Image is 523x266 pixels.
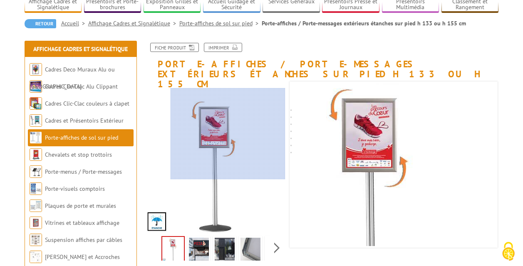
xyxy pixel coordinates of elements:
img: 214080_clic_clac.jpg [240,238,260,264]
img: porte_messages_sol_etanches_exterieurs_sur_pieds_214080_3.jpg [189,238,209,264]
img: Suspension affiches par câbles [30,234,42,246]
button: Cookies (modal window) [494,238,523,266]
img: Cadres Deco Muraux Alu ou Bois [30,63,42,76]
a: Cadres Clic-Clac Alu Clippant [45,83,118,90]
span: Next [273,241,281,255]
img: Chevalets et stop trottoirs [30,148,42,161]
img: Cadres Clic-Clac couleurs à clapet [30,97,42,110]
a: Chevalets et stop trottoirs [45,151,112,158]
li: Porte-affiches / Porte-messages extérieurs étanches sur pied h 133 ou h 155 cm [262,19,466,27]
a: Vitrines et tableaux affichage [45,219,119,227]
a: Affichage Cadres et Signalétique [88,20,179,27]
img: porte_messages_sol_etanches_exterieurs_sur_pieds_214080_4.jpg [215,238,235,264]
a: Plaques de porte et murales [45,202,116,209]
img: Plaques de porte et murales [30,199,42,212]
a: Suspension affiches par câbles [45,236,122,244]
a: Accueil [61,20,88,27]
img: Cookies (modal window) [498,241,519,262]
a: Cadres Deco Muraux Alu ou [GEOGRAPHIC_DATA] [30,66,115,90]
img: Cadres et Présentoirs Extérieur [30,114,42,127]
a: Cadres et Présentoirs Extérieur [45,117,124,124]
img: Porte-visuels comptoirs [30,182,42,195]
a: Fiche produit [150,43,199,52]
img: 214080_detail.jpg [266,238,286,264]
a: Porte-visuels comptoirs [45,185,105,192]
a: Retour [25,19,56,28]
h1: Porte-affiches / Porte-messages extérieurs étanches sur pied h 133 ou h 155 cm [139,43,505,89]
a: Porte-menus / Porte-messages [45,168,122,175]
a: Cadres Clic-Clac couleurs à clapet [45,100,129,107]
a: Affichage Cadres et Signalétique [33,45,128,53]
img: Porte-affiches de sol sur pied [30,131,42,144]
a: Porte-affiches de sol sur pied [179,20,262,27]
img: Vitrines et tableaux affichage [30,217,42,229]
a: Imprimer [204,43,242,52]
a: Porte-affiches de sol sur pied [45,134,118,141]
img: Porte-menus / Porte-messages [30,165,42,178]
img: panneaux_affichage_exterieurs_etanches_sur_pied_214080_fleche.jpg [162,237,184,263]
